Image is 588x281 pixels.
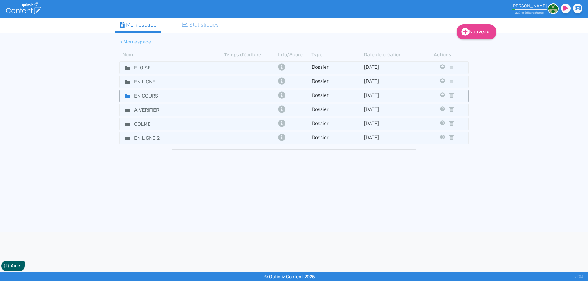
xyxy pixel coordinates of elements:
td: [DATE] [364,120,416,128]
td: Dossier [311,120,364,128]
a: Nouveau [457,24,496,39]
input: Nom de dossier [130,134,175,142]
td: [DATE] [364,77,416,86]
th: Nom [119,51,224,58]
a: Statistiques [177,18,224,31]
small: 227 crédit restant [515,11,544,15]
li: > Mon espace [120,38,151,46]
input: Nom de dossier [130,77,175,86]
td: Dossier [311,63,364,72]
input: Nom de dossier [130,91,175,100]
td: [DATE] [364,105,416,114]
td: Dossier [311,105,364,114]
th: Type [311,51,364,58]
a: Mon espace [115,18,161,33]
div: [PERSON_NAME] [512,3,547,9]
div: Mon espace [120,21,156,29]
span: s [542,11,544,15]
th: Date de création [364,51,416,58]
small: © Optimiz Content 2025 [264,274,315,279]
td: Dossier [311,77,364,86]
input: Nom de dossier [130,63,175,72]
img: 6adefb463699458b3a7e00f487fb9d6a [548,3,559,14]
input: Nom de dossier [130,120,175,128]
input: Nom de dossier [130,105,175,114]
td: [DATE] [364,134,416,142]
td: [DATE] [364,63,416,72]
td: Dossier [311,134,364,142]
div: V1.13.6 [575,272,583,281]
td: Dossier [311,91,364,100]
th: Temps d'écriture [224,51,277,58]
th: Info/Score [277,51,311,58]
td: [DATE] [364,91,416,100]
span: s [530,11,531,15]
th: Actions [439,51,447,58]
nav: breadcrumb [115,35,421,49]
div: Statistiques [182,21,219,29]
